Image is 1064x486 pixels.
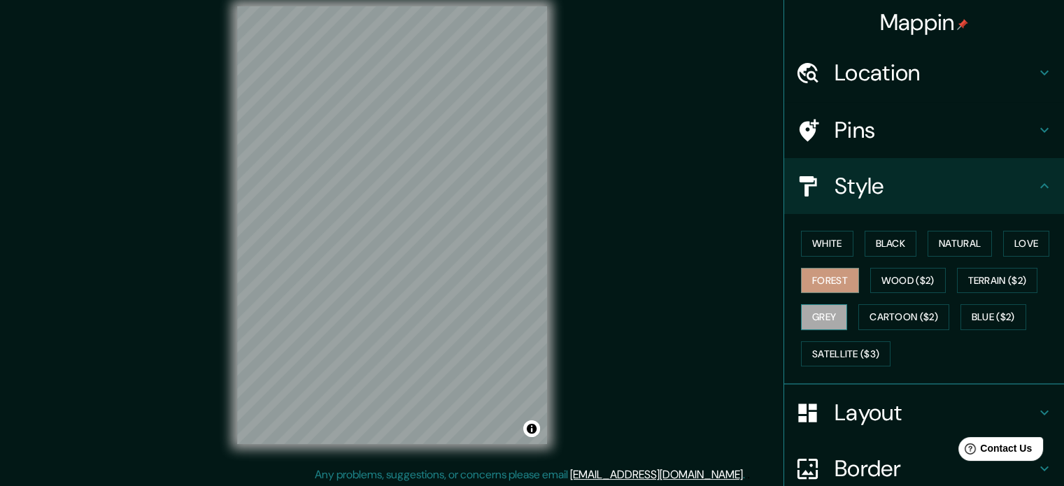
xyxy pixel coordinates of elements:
button: Terrain ($2) [957,268,1038,294]
button: Blue ($2) [960,304,1026,330]
button: Toggle attribution [523,420,540,437]
canvas: Map [237,6,547,444]
button: Black [865,231,917,257]
div: Location [784,45,1064,101]
button: Satellite ($3) [801,341,891,367]
h4: Style [835,172,1036,200]
button: Forest [801,268,859,294]
div: Style [784,158,1064,214]
button: White [801,231,853,257]
div: Layout [784,385,1064,441]
img: pin-icon.png [957,19,968,30]
button: Grey [801,304,847,330]
button: Love [1003,231,1049,257]
h4: Border [835,455,1036,483]
button: Cartoon ($2) [858,304,949,330]
div: . [745,466,747,483]
h4: Mappin [880,8,969,36]
h4: Location [835,59,1036,87]
a: [EMAIL_ADDRESS][DOMAIN_NAME] [570,467,743,482]
button: Natural [928,231,992,257]
div: . [747,466,750,483]
h4: Pins [835,116,1036,144]
div: Pins [784,102,1064,158]
h4: Layout [835,399,1036,427]
p: Any problems, suggestions, or concerns please email . [315,466,745,483]
iframe: Help widget launcher [939,431,1049,471]
button: Wood ($2) [870,268,946,294]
